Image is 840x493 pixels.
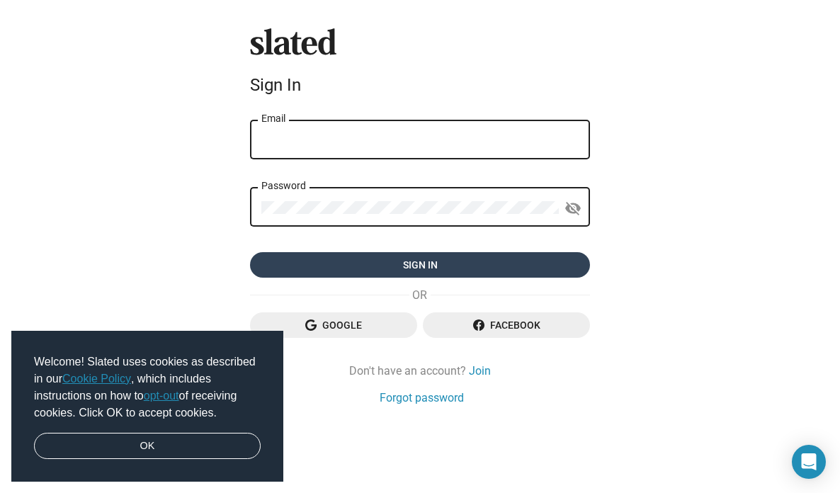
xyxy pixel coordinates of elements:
[250,252,590,278] button: Sign in
[62,373,131,385] a: Cookie Policy
[261,312,406,338] span: Google
[250,312,417,338] button: Google
[34,353,261,421] span: Welcome! Slated uses cookies as described in our , which includes instructions on how to of recei...
[559,194,587,222] button: Show password
[250,363,590,378] div: Don't have an account?
[250,75,590,95] div: Sign In
[11,331,283,482] div: cookieconsent
[261,252,579,278] span: Sign in
[564,198,581,220] mat-icon: visibility_off
[34,433,261,460] a: dismiss cookie message
[469,363,491,378] a: Join
[423,312,590,338] button: Facebook
[144,390,179,402] a: opt-out
[434,312,579,338] span: Facebook
[250,28,590,101] sl-branding: Sign In
[380,390,464,405] a: Forgot password
[792,445,826,479] div: Open Intercom Messenger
